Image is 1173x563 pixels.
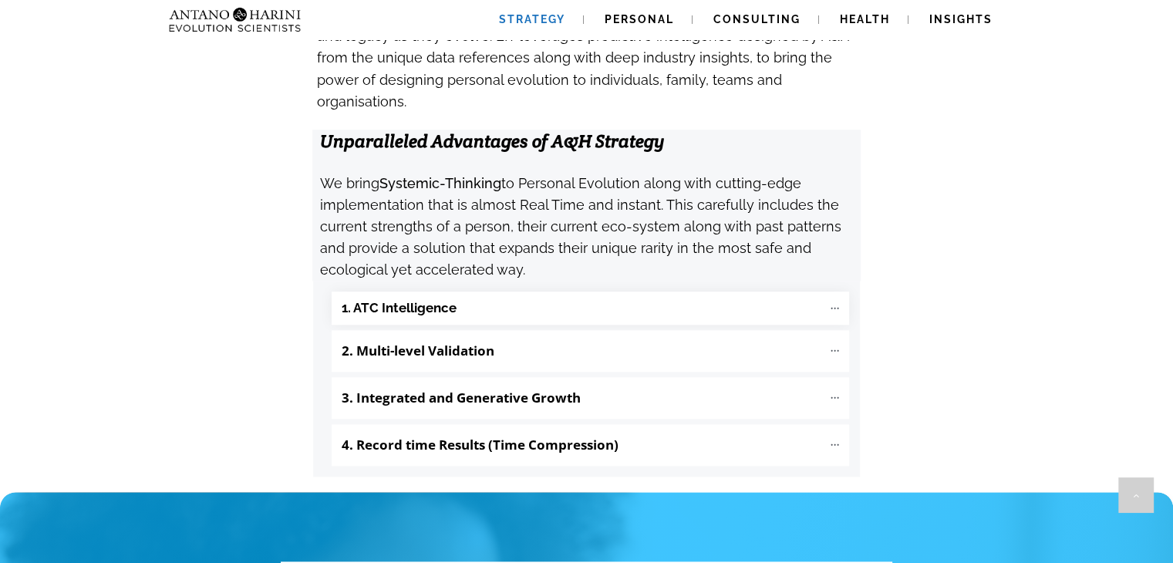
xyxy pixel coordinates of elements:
[342,342,494,359] b: 2. Multi-level Validation
[320,130,665,153] strong: Unparalleled Advantages of A&H Strategy
[342,389,581,406] b: 3. Integrated and Generative Growth
[499,13,565,25] span: Strategy
[342,436,619,453] b: 4. Record time Results (Time Compression)
[605,13,674,25] span: Personal
[379,175,501,191] strong: Systemic-Thinking
[713,13,801,25] span: Consulting
[320,175,841,278] span: We bring to Personal Evolution along with cutting-edge implementation that is almost Real Time an...
[342,299,457,317] b: 1. ATC Intelligence
[840,13,890,25] span: Health
[929,13,993,25] span: Insights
